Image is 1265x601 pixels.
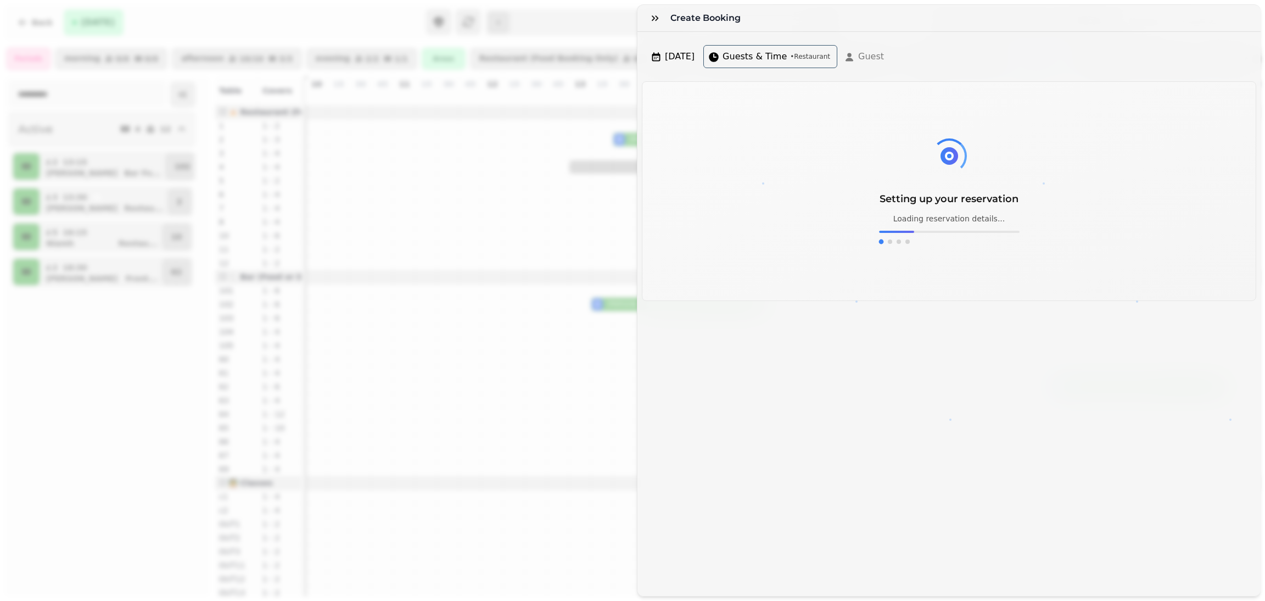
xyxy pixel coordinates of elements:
[723,50,787,63] span: Guests & Time
[879,191,1020,207] h3: Setting up your reservation
[879,213,1020,224] p: Loading reservation details...
[670,12,745,25] h3: Create Booking
[790,52,830,61] span: • Restaurant
[858,50,884,63] span: Guest
[665,50,695,63] span: [DATE]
